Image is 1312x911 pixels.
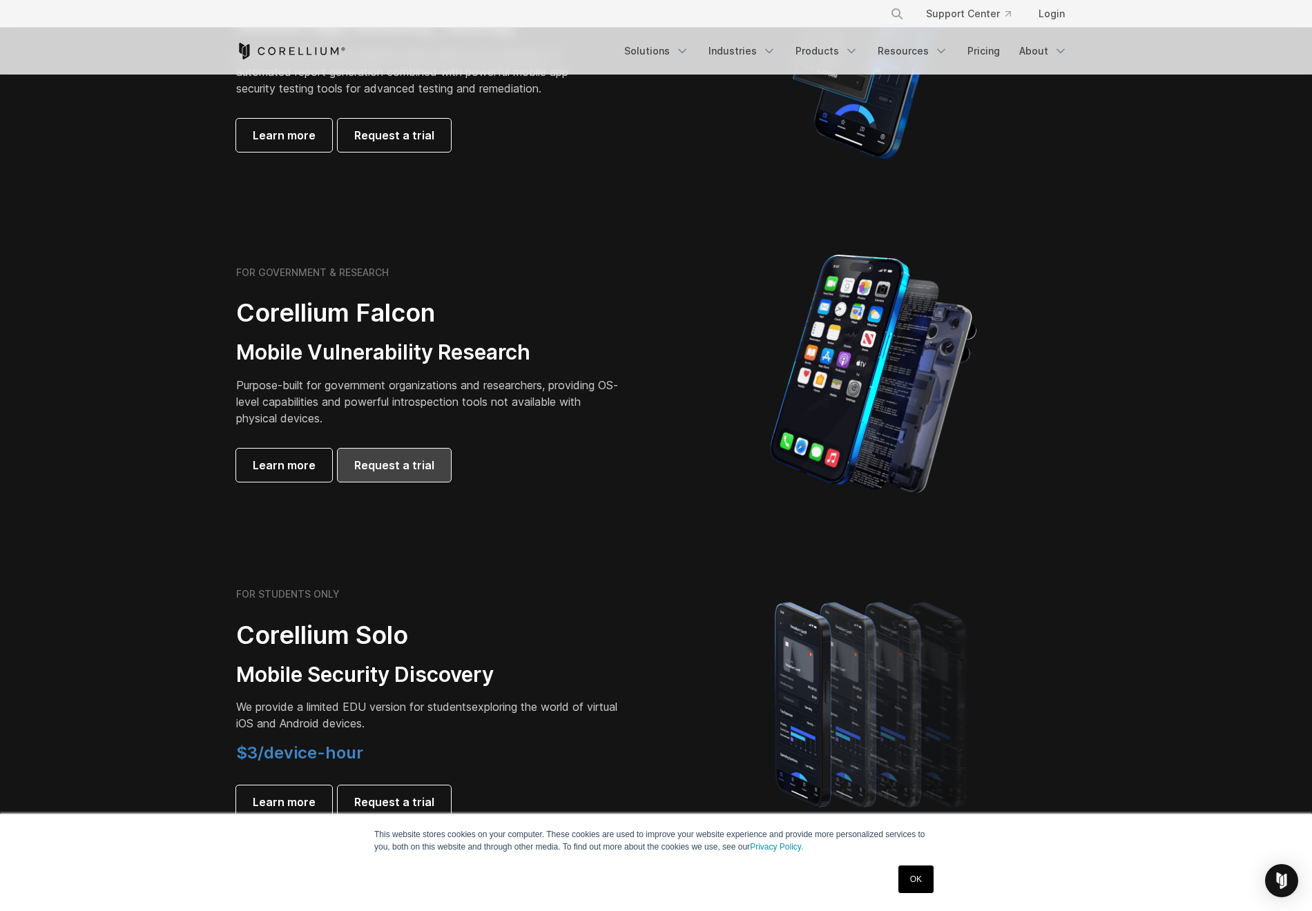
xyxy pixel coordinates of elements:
span: Learn more [253,794,316,810]
img: A lineup of four iPhone models becoming more gradient and blurred [747,582,999,824]
a: Solutions [616,39,697,63]
h2: Corellium Solo [236,620,623,651]
a: Pricing [959,39,1008,63]
a: Privacy Policy. [750,842,803,852]
a: Request a trial [338,785,451,819]
p: exploring the world of virtual iOS and Android devices. [236,698,623,732]
a: OK [898,865,934,893]
span: $3/device-hour [236,743,363,763]
h3: Mobile Security Discovery [236,662,623,688]
span: Request a trial [354,127,434,144]
img: iPhone model separated into the mechanics used to build the physical device. [769,253,977,495]
a: Corellium Home [236,43,346,59]
h6: FOR STUDENTS ONLY [236,588,340,600]
a: Learn more [236,785,332,819]
a: Request a trial [338,119,451,152]
div: Navigation Menu [616,39,1076,63]
span: We provide a limited EDU version for students [236,700,472,714]
span: Request a trial [354,794,434,810]
a: Support Center [915,1,1022,26]
span: Learn more [253,457,316,473]
a: Learn more [236,119,332,152]
p: Purpose-built for government organizations and researchers, providing OS-level capabilities and p... [236,377,623,427]
a: Resources [869,39,956,63]
span: Learn more [253,127,316,144]
span: Request a trial [354,457,434,473]
a: Request a trial [338,449,451,482]
div: Navigation Menu [874,1,1076,26]
button: Search [885,1,909,26]
h3: Mobile Vulnerability Research [236,340,623,366]
a: Learn more [236,449,332,482]
p: This website stores cookies on your computer. These cookies are used to improve your website expe... [374,828,938,853]
a: Industries [700,39,784,63]
div: Open Intercom Messenger [1265,864,1298,897]
h6: FOR GOVERNMENT & RESEARCH [236,266,389,279]
a: Products [787,39,867,63]
a: Login [1028,1,1076,26]
a: About [1011,39,1076,63]
h2: Corellium Falcon [236,297,623,329]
